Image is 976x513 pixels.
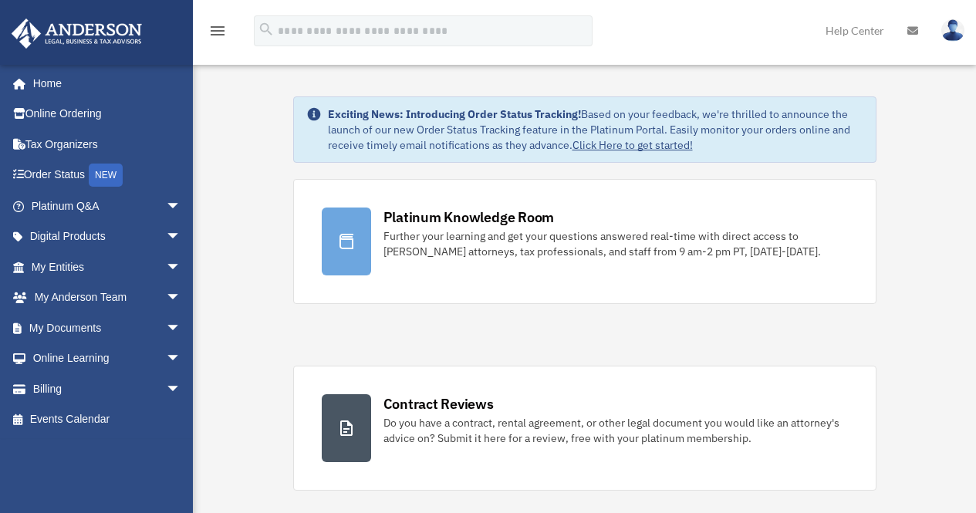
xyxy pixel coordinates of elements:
[11,68,197,99] a: Home
[166,373,197,405] span: arrow_drop_down
[328,107,581,121] strong: Exciting News: Introducing Order Status Tracking!
[572,138,693,152] a: Click Here to get started!
[11,373,204,404] a: Billingarrow_drop_down
[383,415,848,446] div: Do you have a contract, rental agreement, or other legal document you would like an attorney's ad...
[11,221,204,252] a: Digital Productsarrow_drop_down
[11,404,204,435] a: Events Calendar
[383,228,848,259] div: Further your learning and get your questions answered real-time with direct access to [PERSON_NAM...
[258,21,275,38] i: search
[166,191,197,222] span: arrow_drop_down
[383,208,555,227] div: Platinum Knowledge Room
[11,312,204,343] a: My Documentsarrow_drop_down
[11,191,204,221] a: Platinum Q&Aarrow_drop_down
[208,22,227,40] i: menu
[383,394,494,413] div: Contract Reviews
[293,179,876,304] a: Platinum Knowledge Room Further your learning and get your questions answered real-time with dire...
[7,19,147,49] img: Anderson Advisors Platinum Portal
[11,160,204,191] a: Order StatusNEW
[941,19,964,42] img: User Pic
[11,343,204,374] a: Online Learningarrow_drop_down
[166,312,197,344] span: arrow_drop_down
[11,251,204,282] a: My Entitiesarrow_drop_down
[166,343,197,375] span: arrow_drop_down
[11,99,204,130] a: Online Ordering
[328,106,863,153] div: Based on your feedback, we're thrilled to announce the launch of our new Order Status Tracking fe...
[11,282,204,313] a: My Anderson Teamarrow_drop_down
[208,27,227,40] a: menu
[11,129,204,160] a: Tax Organizers
[166,251,197,283] span: arrow_drop_down
[166,221,197,253] span: arrow_drop_down
[89,164,123,187] div: NEW
[166,282,197,314] span: arrow_drop_down
[293,366,876,491] a: Contract Reviews Do you have a contract, rental agreement, or other legal document you would like...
